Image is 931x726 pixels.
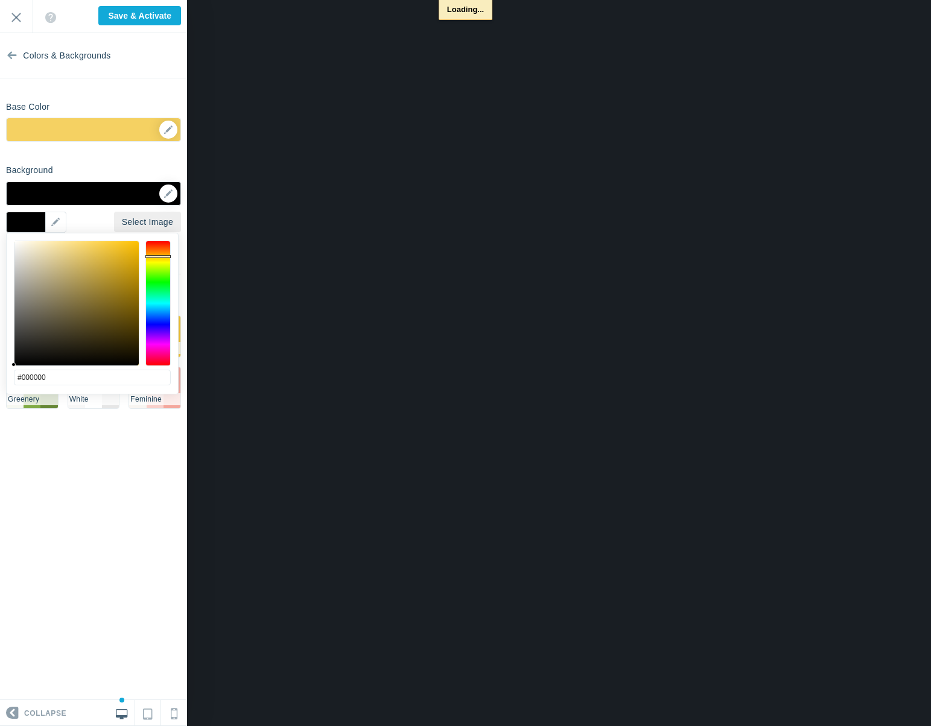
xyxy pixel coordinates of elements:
[7,118,180,148] div: ▼
[7,393,58,405] li: Greenery
[6,166,53,175] h6: Background
[68,393,119,405] li: White
[23,33,110,78] span: Colors & Backgrounds
[6,103,49,112] h6: Base Color
[114,212,181,232] a: Select Image
[24,701,66,726] span: Collapse
[6,212,66,233] div: ▼
[129,393,180,405] li: Feminine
